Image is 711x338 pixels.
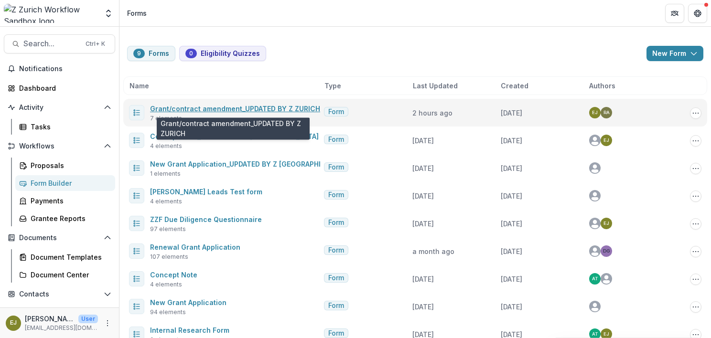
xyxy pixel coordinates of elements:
span: Search... [23,39,80,48]
button: Partners [665,4,684,23]
span: Last Updated [413,81,458,91]
p: User [78,315,98,323]
div: Emelie Jutblad [10,320,17,326]
div: Anna Test [592,332,598,337]
button: Options [690,218,701,230]
div: Anna Test [592,276,598,281]
span: 1 elements [150,169,181,178]
button: Get Help [688,4,707,23]
div: Emelie Jutblad [603,332,609,337]
span: 97 elements [150,225,186,233]
span: [DATE] [501,192,522,200]
span: Form [328,191,344,199]
div: Document Center [31,270,108,280]
span: Created [501,81,528,91]
a: New Grant Application [150,298,226,306]
div: Ruth Adamson [603,110,610,115]
a: Renewal Grant Application [150,243,240,251]
svg: avatar [589,190,601,201]
button: Options [690,246,701,257]
button: Open entity switcher [102,4,115,23]
span: [DATE] [501,109,522,117]
span: 7 elements [150,114,182,123]
svg: avatar [601,273,612,285]
button: Options [690,135,701,147]
div: Tasks [31,122,108,132]
svg: avatar [589,218,601,229]
span: [DATE] [412,275,434,283]
button: Eligibility Quizzes [179,46,266,61]
svg: avatar [589,301,601,312]
div: Forms [127,8,147,18]
a: ZZF Due Diligence Questionnaire [150,215,262,223]
img: Z Zurich Workflow Sandbox logo [4,4,98,23]
div: Proposals [31,160,108,170]
span: 4 elements [150,142,182,150]
span: 94 elements [150,308,186,317]
span: Form [328,108,344,116]
button: Options [690,274,701,285]
div: Dashboard [19,83,108,93]
span: [DATE] [501,275,522,283]
span: 0 [189,50,193,57]
span: [DATE] [501,137,522,145]
a: Dashboard [4,80,115,96]
span: Form [328,219,344,227]
span: a month ago [412,247,454,255]
button: Options [690,163,701,174]
a: Concept Note [150,271,197,279]
p: [PERSON_NAME] [25,314,75,324]
div: Form Builder [31,178,108,188]
button: Open Activity [4,100,115,115]
svg: avatar [589,135,601,146]
svg: avatar [589,245,601,257]
button: New Form [646,46,703,61]
button: Options [690,107,701,119]
span: Type [324,81,341,91]
span: Form [328,163,344,171]
button: Open Contacts [4,286,115,302]
div: Ctrl + K [84,39,107,49]
span: Form [328,136,344,144]
div: Document Templates [31,252,108,262]
a: Tasks [15,119,115,135]
span: Form [328,329,344,338]
div: Payments [31,196,108,206]
button: Open Workflows [4,138,115,154]
span: [DATE] [501,303,522,311]
span: 4 elements [150,197,182,206]
button: More [102,317,113,329]
a: Payments [15,193,115,209]
a: [PERSON_NAME] Leads Test form [150,188,262,196]
span: 107 elements [150,253,188,261]
nav: breadcrumb [123,6,151,20]
span: Form [328,246,344,254]
span: Notifications [19,65,111,73]
span: Authors [589,81,615,91]
a: Concept Note_UPDATED BY Z [GEOGRAPHIC_DATA] [150,132,319,140]
button: Notifications [4,61,115,76]
a: Grant/contract amendment_UPDATED BY Z ZURICH [150,105,320,113]
div: Dirk Gawronska [603,249,610,253]
span: 2 hours ago [412,109,452,117]
button: Options [690,301,701,313]
a: Document Templates [15,249,115,265]
button: Forms [127,46,175,61]
a: Grantee Reports [15,211,115,226]
a: Document Center [15,267,115,283]
span: 4 elements [150,280,182,289]
div: Emelie Jutblad [592,110,598,115]
span: [DATE] [501,247,522,255]
a: New Grant Application_UPDATED BY Z [GEOGRAPHIC_DATA] [150,160,348,168]
span: [DATE] [412,220,434,228]
div: Grantee Reports [31,213,108,223]
span: [DATE] [501,220,522,228]
svg: avatar [589,162,601,174]
span: Documents [19,234,100,242]
button: Options [690,190,701,202]
span: Workflows [19,142,100,150]
span: [DATE] [412,164,434,172]
a: Proposals [15,158,115,173]
p: [EMAIL_ADDRESS][DOMAIN_NAME] [25,324,98,332]
span: [DATE] [412,303,434,311]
